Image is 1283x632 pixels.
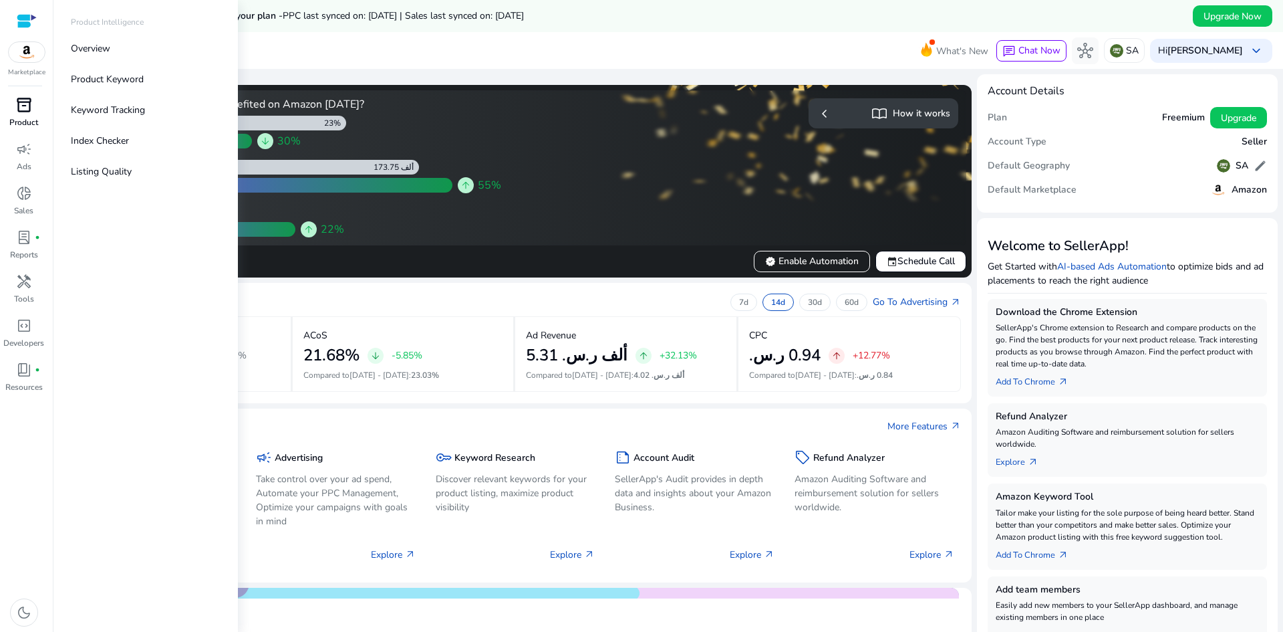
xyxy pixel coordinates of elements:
[405,549,416,560] span: arrow_outward
[1254,159,1267,173] span: edit
[765,256,776,267] span: verified
[988,185,1077,196] h5: Default Marketplace
[16,362,32,378] span: book_4
[16,605,32,621] span: dark_mode
[808,297,822,308] p: 30d
[817,106,833,122] span: chevron_left
[16,185,32,201] span: donut_small
[526,328,576,342] p: Ad Revenue
[1210,107,1267,128] button: Upgrade
[660,351,697,360] p: +32.13%
[16,141,32,157] span: campaign
[730,548,774,562] p: Explore
[35,235,40,240] span: fiber_manual_record
[996,40,1066,62] button: chatChat Now
[478,177,501,193] span: 55%
[1162,112,1205,124] h5: Freemium
[1242,136,1267,148] h5: Seller
[988,161,1070,172] h5: Default Geography
[436,472,595,514] p: Discover relevant keywords for your product listing, maximize product visibility
[1217,159,1230,173] img: sa.svg
[1002,45,1016,58] span: chat
[909,548,954,562] p: Explore
[411,370,439,381] span: 23.03%
[5,381,43,393] p: Resources
[349,370,409,381] span: [DATE] - [DATE]
[1057,260,1167,273] a: AI-based Ads Automation
[1232,185,1267,196] h5: Amazon
[14,293,34,305] p: Tools
[996,307,1259,318] h5: Download the Chrome Extension
[944,549,954,560] span: arrow_outward
[283,9,524,22] span: PPC last synced on: [DATE] | Sales last synced on: [DATE]
[739,297,748,308] p: 7d
[996,492,1259,503] h5: Amazon Keyword Tool
[893,108,950,120] h5: How it works
[71,103,145,117] p: Keyword Tracking
[795,472,954,514] p: Amazon Auditing Software and reimbursement solution for sellers worldwide.
[950,297,961,308] span: arrow_outward
[749,328,767,342] p: CPC
[10,249,38,261] p: Reports
[526,369,726,381] p: Compared to :
[371,548,416,562] p: Explore
[996,322,1259,370] p: SellerApp's Chrome extension to Research and compare products on the go. Find the best products f...
[887,419,961,433] a: More Featuresarrow_outward
[633,370,684,381] span: 4.02 ألف ر.س.‏
[996,507,1259,543] p: Tailor make your listing for the sole purpose of being heard better. Stand better than your compe...
[831,350,842,361] span: arrow_upward
[9,116,38,128] p: Product
[795,449,811,465] span: sell
[633,453,694,464] h5: Account Audit
[71,16,144,28] p: Product Intelligence
[303,346,360,365] h2: 21.68%
[1028,457,1038,467] span: arrow_outward
[260,136,271,146] span: arrow_downward
[988,112,1007,124] h5: Plan
[1203,9,1262,23] span: Upgrade Now
[988,259,1267,288] p: Get Started with to optimize bids and ad placements to reach the right audience
[16,318,32,334] span: code_blocks
[996,543,1079,562] a: Add To Chrome
[256,449,272,465] span: campaign
[871,106,887,122] span: import_contacts
[771,297,785,308] p: 14d
[275,453,323,464] h5: Advertising
[1072,37,1099,64] button: hub
[996,599,1259,623] p: Easily add new members to your SellerApp dashboard, and manage existing members in one place
[1158,46,1243,56] p: Hi
[303,369,503,381] p: Compared to :
[526,346,627,365] h2: 5.31 ألف ر.س.‏
[16,97,32,113] span: inventory_2
[950,421,961,431] span: arrow_outward
[16,229,32,245] span: lab_profile
[1126,39,1139,62] p: SA
[615,472,774,514] p: SellerApp's Audit provides in depth data and insights about your Amazon Business.
[374,162,419,173] div: 173.75 ألف
[887,254,955,268] span: Schedule Call
[813,453,885,464] h5: Refund Analyzer
[988,85,1064,98] h4: Account Details
[875,251,966,272] button: eventSchedule Call
[71,41,110,56] p: Overview
[764,549,774,560] span: arrow_outward
[1167,44,1243,57] b: [PERSON_NAME]
[35,367,40,373] span: fiber_manual_record
[754,251,870,272] button: verifiedEnable Automation
[370,350,381,361] span: arrow_downward
[936,39,988,63] span: What's New
[996,411,1259,423] h5: Refund Analyzer
[988,238,1267,254] h3: Welcome to SellerApp!
[853,351,890,360] p: +12.77%
[303,224,314,235] span: arrow_upward
[584,549,595,560] span: arrow_outward
[996,585,1259,596] h5: Add team members
[71,72,144,86] p: Product Keyword
[460,180,471,191] span: arrow_upward
[1018,44,1060,57] span: Chat Now
[887,256,897,267] span: event
[845,297,859,308] p: 60d
[996,370,1079,389] a: Add To Chrome
[1058,377,1068,387] span: arrow_outward
[749,369,950,381] p: Compared to :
